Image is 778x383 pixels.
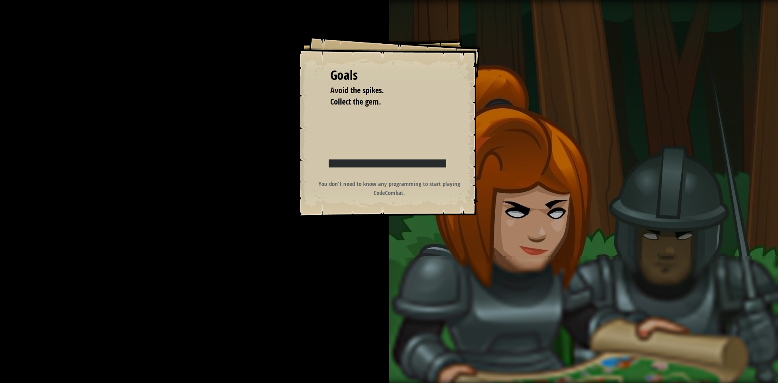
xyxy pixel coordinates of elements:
p: You don't need to know any programming to start playing CodeCombat. [308,180,470,197]
li: Collect the gem. [320,96,446,108]
li: Avoid the spikes. [320,85,446,96]
span: Avoid the spikes. [330,85,384,96]
div: Goals [330,66,448,85]
span: Collect the gem. [330,96,381,107]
